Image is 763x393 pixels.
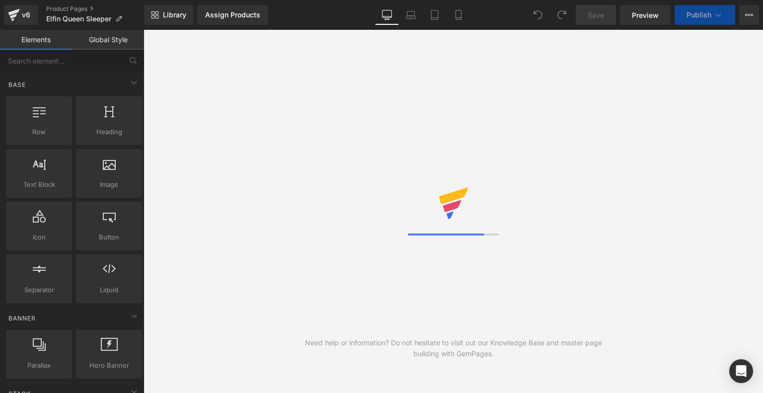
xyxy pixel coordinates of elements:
span: Text Block [9,179,69,190]
div: Assign Products [205,11,260,19]
span: Base [7,80,27,89]
span: Heading [79,127,139,137]
span: Library [163,10,186,19]
a: Mobile [447,5,470,25]
div: Need help or information? Do not hesitate to visit out our Knowledge Base and master page buildin... [299,337,609,359]
span: Button [79,232,139,242]
span: Icon [9,232,69,242]
span: Row [9,127,69,137]
a: Preview [620,5,671,25]
div: v6 [20,8,32,21]
a: Desktop [375,5,399,25]
span: Save [588,10,604,20]
a: Tablet [423,5,447,25]
span: Parallax [9,360,69,371]
button: More [739,5,759,25]
a: Laptop [399,5,423,25]
a: Global Style [72,30,144,50]
span: Image [79,179,139,190]
span: Liquid [79,285,139,295]
span: Preview [632,10,659,20]
span: Publish [687,11,711,19]
a: v6 [4,5,38,25]
button: Undo [528,5,548,25]
span: Elfin Queen Sleeper [46,15,111,23]
a: Product Pages [46,5,144,13]
button: Redo [552,5,572,25]
button: Publish [675,5,735,25]
a: New Library [144,5,193,25]
span: Hero Banner [79,360,139,371]
span: Banner [7,314,37,323]
div: Open Intercom Messenger [729,359,753,383]
span: Separator [9,285,69,295]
